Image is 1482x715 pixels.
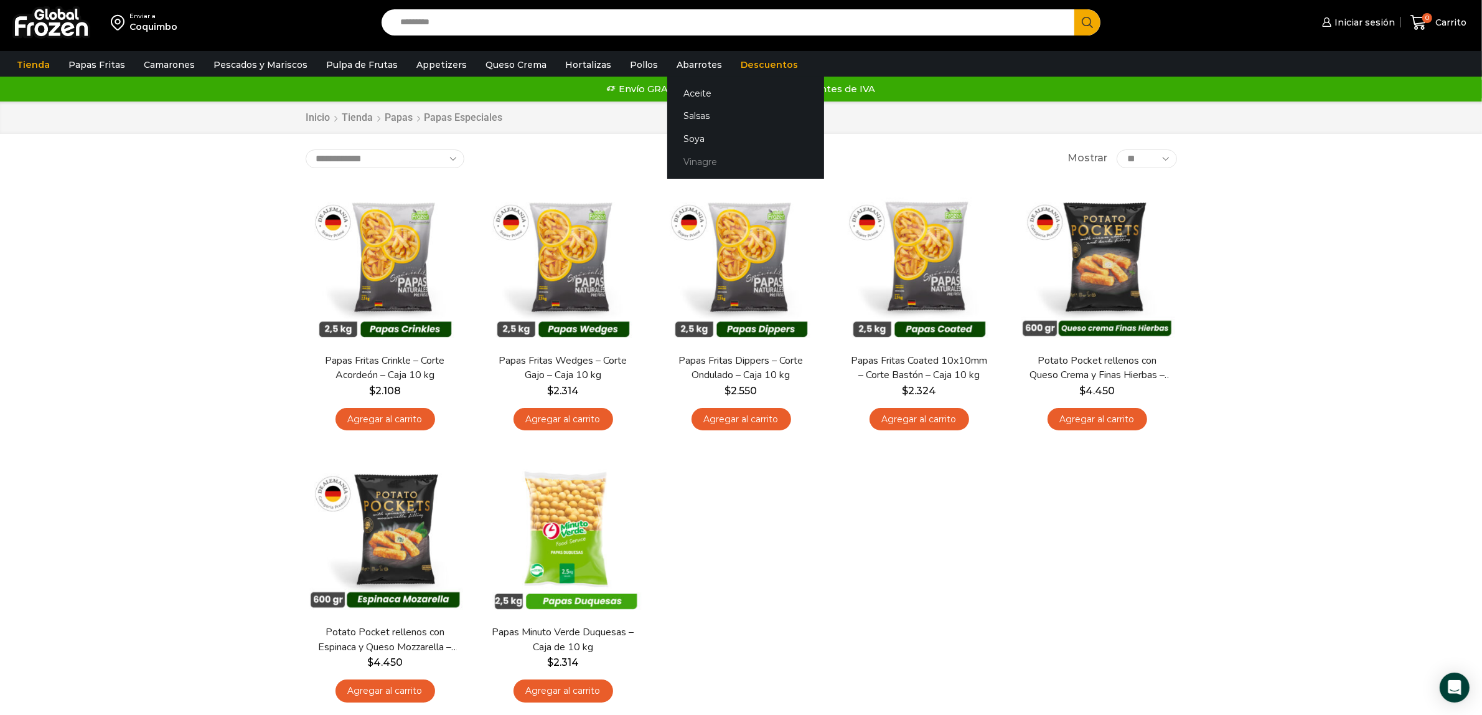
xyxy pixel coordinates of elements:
a: Papas Fritas Coated 10x10mm – Corte Bastón – Caja 10 kg [847,354,990,382]
span: $ [369,385,375,397]
bdi: 2.108 [369,385,401,397]
a: Agregar al carrito: “Papas Minuto Verde Duquesas - Caja de 10 kg” [514,679,613,703]
span: $ [725,385,731,397]
a: Papas Fritas [62,53,131,77]
span: $ [547,656,553,668]
a: Agregar al carrito: “Papas Fritas Dippers - Corte Ondulado - Caja 10 kg” [692,408,791,431]
span: Carrito [1432,16,1466,29]
select: Pedido de la tienda [306,149,464,168]
a: Potato Pocket rellenos con Queso Crema y Finas Hierbas – Caja 8.4 kg [1025,354,1168,382]
a: Descuentos [734,53,804,77]
a: Agregar al carrito: “Papas Fritas Coated 10x10mm - Corte Bastón - Caja 10 kg” [870,408,969,431]
a: Papas Fritas Wedges – Corte Gajo – Caja 10 kg [491,354,634,382]
span: $ [1079,385,1086,397]
a: Vinagre [667,151,824,174]
bdi: 4.450 [367,656,403,668]
a: Papas Fritas Crinkle – Corte Acordeón – Caja 10 kg [313,354,456,382]
a: Potato Pocket rellenos con Espinaca y Queso Mozzarella – Caja 8.4 kg [313,625,456,654]
a: Inicio [306,111,331,125]
a: Papas Minuto Verde Duquesas – Caja de 10 kg [491,625,634,654]
bdi: 2.314 [547,656,579,668]
a: Agregar al carrito: “Potato Pocket rellenos con Queso Crema y Finas Hierbas - Caja 8.4 kg” [1048,408,1147,431]
a: Tienda [11,53,56,77]
a: Agregar al carrito: “Papas Fritas Wedges – Corte Gajo - Caja 10 kg” [514,408,613,431]
a: Tienda [342,111,374,125]
a: Pescados y Mariscos [207,53,314,77]
a: Agregar al carrito: “Papas Fritas Crinkle - Corte Acordeón - Caja 10 kg” [335,408,435,431]
a: Camarones [138,53,201,77]
span: Iniciar sesión [1331,16,1395,29]
span: Mostrar [1067,151,1107,166]
a: 0 Carrito [1407,8,1470,37]
a: Queso Crema [479,53,553,77]
span: $ [367,656,373,668]
button: Search button [1074,9,1100,36]
bdi: 2.324 [902,385,936,397]
h1: Papas Especiales [424,111,503,123]
a: Appetizers [410,53,473,77]
a: Pollos [624,53,664,77]
div: Enviar a [129,12,177,21]
div: Coquimbo [129,21,177,33]
a: Papas [385,111,414,125]
a: Salsas [667,105,824,128]
img: address-field-icon.svg [111,12,129,33]
span: 0 [1422,13,1432,23]
a: Iniciar sesión [1319,10,1395,35]
div: Open Intercom Messenger [1440,673,1470,703]
bdi: 2.314 [547,385,579,397]
a: Aceite [667,82,824,105]
a: Agregar al carrito: “Potato Pocket rellenos con Espinaca y Queso Mozzarella - Caja 8.4 kg” [335,679,435,703]
a: Papas Fritas Dippers – Corte Ondulado – Caja 10 kg [669,354,812,382]
a: Hortalizas [559,53,617,77]
span: $ [547,385,553,397]
a: Soya [667,128,824,151]
a: Pulpa de Frutas [320,53,404,77]
span: $ [902,385,908,397]
a: Abarrotes [670,53,728,77]
bdi: 4.450 [1079,385,1115,397]
nav: Breadcrumb [306,111,503,125]
bdi: 2.550 [725,385,757,397]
